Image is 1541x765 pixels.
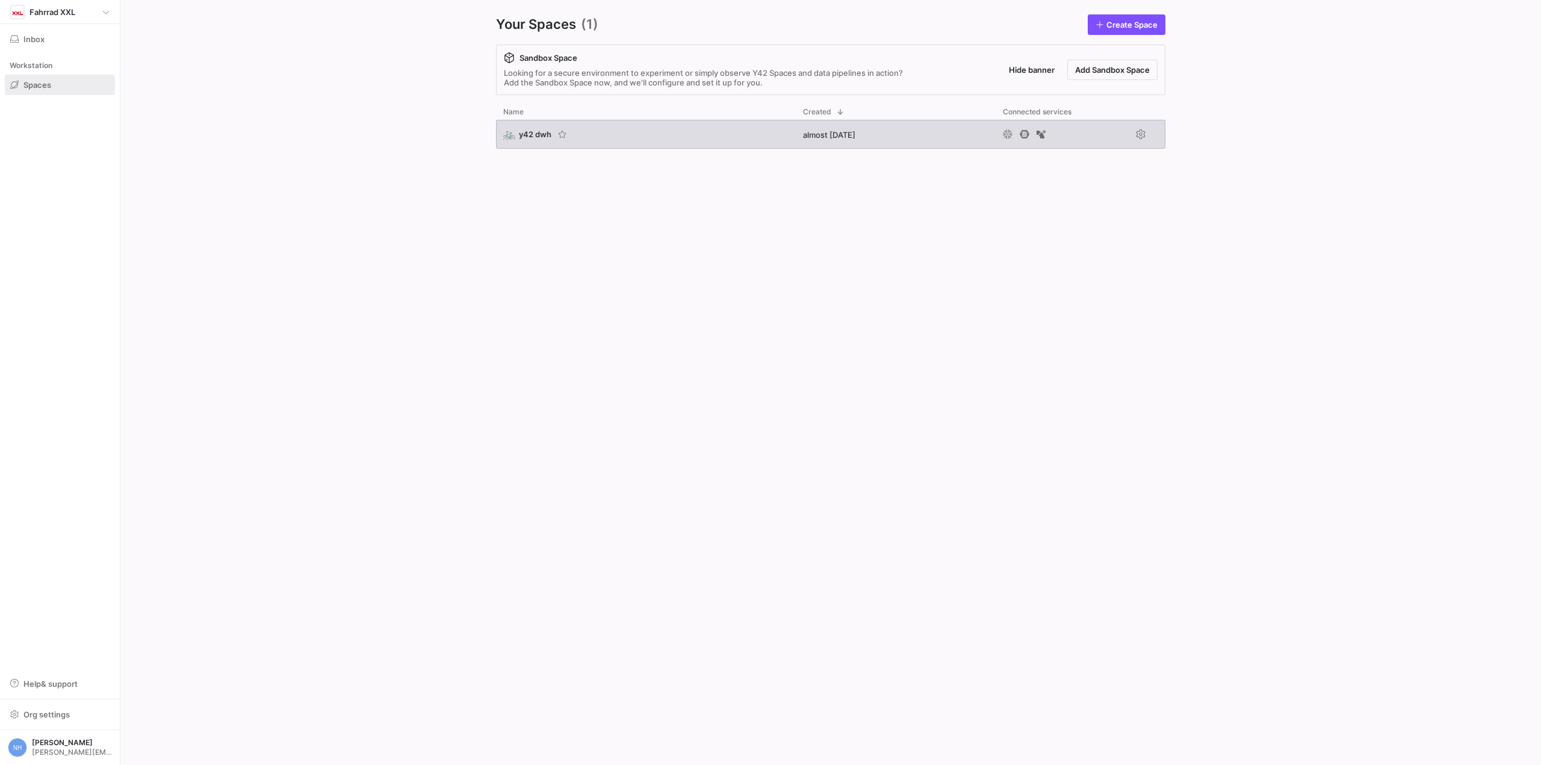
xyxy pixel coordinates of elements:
[803,108,831,116] span: Created
[5,711,115,720] a: Org settings
[5,704,115,725] button: Org settings
[23,679,78,689] span: Help & support
[23,710,70,719] span: Org settings
[496,14,576,35] span: Your Spaces
[1001,60,1062,80] button: Hide banner
[5,674,115,694] button: Help& support
[1088,14,1165,35] a: Create Space
[519,129,551,139] span: y42 dwh
[503,129,514,140] span: 🚲
[32,748,112,757] span: [PERSON_NAME][EMAIL_ADDRESS][DOMAIN_NAME]
[1003,108,1071,116] span: Connected services
[1009,65,1055,75] span: Hide banner
[1106,20,1158,29] span: Create Space
[803,130,855,140] span: almost [DATE]
[503,108,524,116] span: Name
[8,738,27,757] div: NH
[504,68,903,87] div: Looking for a secure environment to experiment or simply observe Y42 Spaces and data pipelines in...
[1075,65,1150,75] span: Add Sandbox Space
[5,735,115,760] button: NH[PERSON_NAME][PERSON_NAME][EMAIL_ADDRESS][DOMAIN_NAME]
[32,739,112,747] span: [PERSON_NAME]
[29,7,75,17] span: Fahrrad XXL
[581,14,598,35] span: (1)
[496,120,1165,153] div: Press SPACE to select this row.
[23,34,45,44] span: Inbox
[5,29,115,49] button: Inbox
[519,53,577,63] span: Sandbox Space
[5,57,115,75] div: Workstation
[11,6,23,18] img: https://storage.googleapis.com/y42-prod-data-exchange/images/oGOSqxDdlQtxIPYJfiHrUWhjI5fT83rRj0ID...
[23,80,51,90] span: Spaces
[5,75,115,95] a: Spaces
[1067,60,1158,80] button: Add Sandbox Space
